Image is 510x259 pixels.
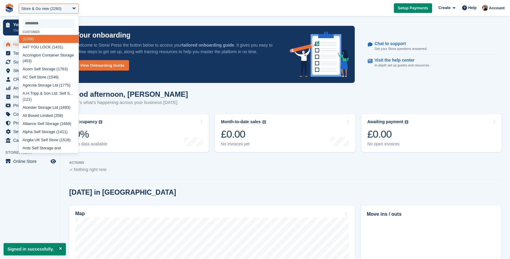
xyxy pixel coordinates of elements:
[3,58,57,66] a: menu
[19,120,79,128] div: Alliance Self Storage (1669)
[19,30,79,34] div: Customer
[75,60,129,71] a: View Onboarding Guide
[398,5,428,11] span: Setup Payments
[3,101,57,110] a: menu
[221,119,261,124] div: Month-to-date sales
[368,55,495,71] a: Visit the help center In-depth set up guides and resources.
[75,32,131,39] p: Your onboarding
[3,66,57,75] a: menu
[4,243,66,255] p: Signed in successfully.
[13,110,49,118] span: Coupons
[375,63,430,68] p: In-depth set up guides and resources.
[468,5,477,11] span: Help
[19,81,79,90] div: Agricola Storage Ltd (1775)
[405,120,408,124] img: icon-info-grey-7440780725fd019a000dd9b08b2336e03edf1995a4989e88bcd33f0948082b44.svg
[19,111,79,120] div: All Boxed Limited (258)
[19,136,79,144] div: Anglia UK Self Store (1516)
[13,40,49,49] span: Home
[3,40,57,49] a: menu
[13,49,49,57] span: Tasks
[5,4,14,13] img: stora-icon-8386f47178a22dfd0bd8f6a31ec36ba5ce8667c1dd55bd0f319d3a0aa187defe.svg
[13,75,49,84] span: CRM
[3,110,57,118] a: menu
[75,142,107,147] div: No data available
[13,101,49,110] span: Pricing
[482,5,488,11] img: Oliver Bruce
[367,128,409,140] div: £0.00
[19,128,79,136] div: Alpha Self Storage (1411)
[13,28,49,33] p: View next steps
[19,73,79,81] div: AC Self Store (1546)
[5,150,60,156] span: Storefront
[13,23,49,27] p: Your onboarding
[75,211,85,216] h2: Map
[21,6,61,12] div: Store & Go new (2260)
[99,120,102,124] img: icon-info-grey-7440780725fd019a000dd9b08b2336e03edf1995a4989e88bcd33f0948082b44.svg
[69,90,188,98] h1: Good afternoon, [PERSON_NAME]
[19,51,79,65] div: Accrington Container Storage (453)
[19,43,79,51] div: A47 YOU LOCK (1431)
[215,114,355,152] a: Month-to-date sales £0.00 No invoices yet
[367,142,409,147] div: No open invoices
[3,157,57,166] a: menu
[221,128,266,140] div: £0.00
[13,58,49,66] span: Subscriptions
[182,43,234,47] strong: tailored onboarding guide
[3,84,57,92] a: menu
[367,211,495,218] h2: Move ins / outs
[13,127,49,136] span: Settings
[375,46,427,51] p: Get your Stora questions answered.
[394,3,432,13] a: Setup Payments
[75,42,280,55] p: Welcome to Stora! Press the button below to access your . It gives you easy to follow steps to ge...
[19,103,79,111] div: Alcester Storage Ltd (1693)
[375,58,425,63] p: Visit the help center
[375,41,422,46] p: Chat to support
[19,35,79,43] div: (1268)
[13,136,49,145] span: Capital
[367,119,403,124] div: Awaiting payment
[69,169,73,171] img: blank_slate_check_icon-ba018cac091ee9be17c0a81a6c232d5eb81de652e7a59be601be346b1b6ddf79.svg
[69,188,176,197] h2: [DATE] in [GEOGRAPHIC_DATA]
[361,114,502,152] a: Awaiting payment £0.00 No open invoices
[489,5,505,11] span: Account
[262,120,266,124] img: icon-info-grey-7440780725fd019a000dd9b08b2336e03edf1995a4989e88bcd33f0948082b44.svg
[438,5,450,11] span: Create
[74,167,107,172] span: Nothing right now
[13,119,49,127] span: Protection
[3,20,57,35] a: Your onboarding View next steps
[368,38,495,55] a: Chat to support Get your Stora questions answered.
[3,49,57,57] a: menu
[19,90,79,104] div: A.H.Tripp & Son Ltd. Self S... (121)
[75,119,97,124] div: Occupancy
[3,136,57,145] a: menu
[50,158,57,165] a: Preview store
[3,127,57,136] a: menu
[3,75,57,84] a: menu
[75,128,107,140] div: 0%
[19,65,79,73] div: Acorn Self Storage (1763)
[3,119,57,127] a: menu
[69,161,501,165] p: ACTIONS
[3,93,57,101] a: menu
[290,32,349,77] img: onboarding-info-6c161a55d2c0e0a8cae90662b2fe09162a5109e8cc188191df67fb4f79e88e88.svg
[69,99,188,106] p: Here's what's happening across your business [DATE]
[13,66,49,75] span: Sites
[19,144,79,158] div: Ards Self Storage and Removals (1083)
[13,157,49,166] span: Online Store
[13,93,49,101] span: Invoices
[13,84,49,92] span: Analytics
[69,114,209,152] a: Occupancy 0% No data available
[221,142,266,147] div: No invoices yet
